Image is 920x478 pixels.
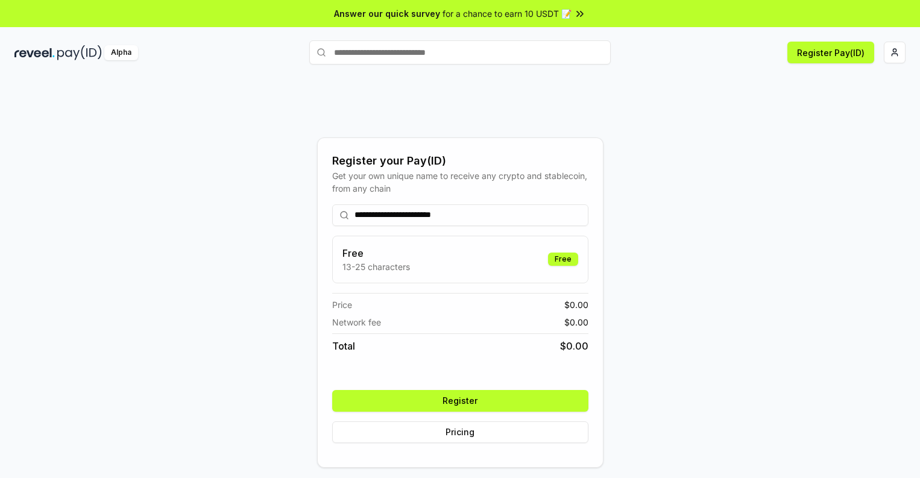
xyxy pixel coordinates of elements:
[342,260,410,273] p: 13-25 characters
[443,7,572,20] span: for a chance to earn 10 USDT 📝
[564,298,588,311] span: $ 0.00
[57,45,102,60] img: pay_id
[334,7,440,20] span: Answer our quick survey
[787,42,874,63] button: Register Pay(ID)
[332,169,588,195] div: Get your own unique name to receive any crypto and stablecoin, from any chain
[332,421,588,443] button: Pricing
[564,316,588,329] span: $ 0.00
[548,253,578,266] div: Free
[332,390,588,412] button: Register
[14,45,55,60] img: reveel_dark
[342,246,410,260] h3: Free
[332,298,352,311] span: Price
[104,45,138,60] div: Alpha
[332,316,381,329] span: Network fee
[560,339,588,353] span: $ 0.00
[332,153,588,169] div: Register your Pay(ID)
[332,339,355,353] span: Total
